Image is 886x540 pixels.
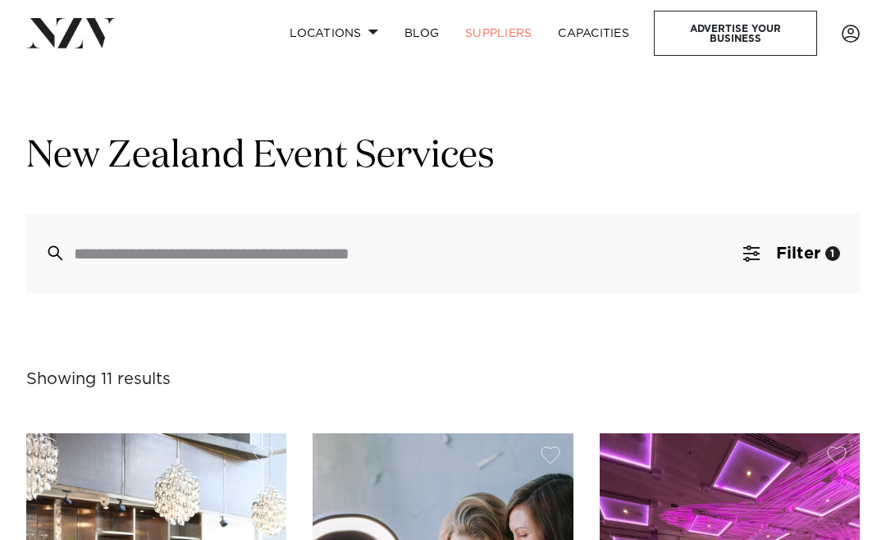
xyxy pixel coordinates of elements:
a: SUPPLIERS [452,16,545,51]
span: Filter [776,245,820,262]
h1: New Zealand Event Services [26,132,860,181]
button: Filter1 [724,214,860,293]
div: Showing 11 results [26,367,171,392]
a: Locations [276,16,391,51]
a: BLOG [391,16,452,51]
div: 1 [825,246,840,261]
img: nzv-logo.png [26,18,116,48]
a: Advertise your business [654,11,817,56]
a: Capacities [545,16,642,51]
